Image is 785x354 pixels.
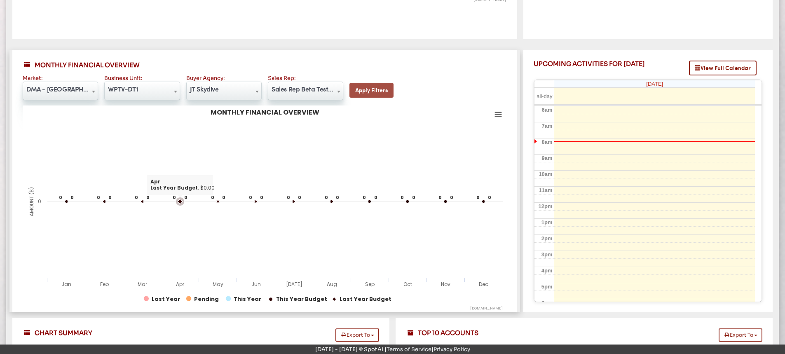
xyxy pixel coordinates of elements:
[287,194,290,201] tspan: 0
[187,82,261,96] span: JT Skydive
[186,75,225,81] label: Buyer Agency:
[540,268,554,273] div: 4pm
[23,329,92,337] span: CHART SUMMARY
[268,82,343,100] span: Sales Rep Beta Tester (CRM)
[286,281,302,288] tspan: [DATE]
[540,139,554,145] div: 8am
[689,61,757,75] a: View Full Calendar
[249,194,252,201] tspan: 0
[540,300,554,305] div: 6pm
[184,194,187,201] tspan: 0
[336,194,339,201] tspan: 0
[186,82,262,100] span: JT Skydive
[194,295,219,303] tspan: Pending
[540,236,554,241] div: 2pm
[403,281,412,288] tspan: Oct
[211,194,214,201] tspan: 0
[476,194,480,201] tspan: 0
[450,194,453,201] tspan: 0
[340,295,391,303] tspan: Last Year Budget
[211,108,319,117] tspan: Monthly Financial Overview
[23,82,98,100] span: DMA - West Palm Beach-Ft. Pierce
[146,194,150,201] tspan: 0
[38,198,41,205] tspan: 0
[327,281,337,288] tspan: Aug
[365,281,375,288] tspan: Sep
[276,295,327,303] tspan: This Year Budget
[540,123,554,129] div: 7am
[537,204,554,209] div: 12pm
[387,346,431,353] a: Terms of Service
[540,107,554,113] div: 6am
[61,281,71,288] tspan: Jan
[479,281,488,288] tspan: Dec
[488,194,491,201] tspan: 0
[23,82,98,96] span: DMA - West Palm Beach-Ft. Pierce
[173,194,176,201] tspan: 0
[540,284,554,289] div: 5pm
[108,194,112,201] tspan: 0
[644,80,665,87] a: [DATE]
[401,194,404,201] tspan: 0
[441,281,450,288] tspan: Nov
[251,281,261,288] tspan: Jun
[438,194,442,201] tspan: 0
[97,194,100,201] tspan: 0
[138,281,148,288] tspan: Mar
[335,328,379,342] button: Export To
[537,171,554,177] div: 10am
[23,61,140,69] span: MONTHLY FINANCIAL OVERVIEW
[268,82,343,96] span: Sales Rep Beta Tester (CRM)
[260,194,263,201] tspan: 0
[213,281,223,288] tspan: May
[412,194,415,201] tspan: 0
[540,252,554,257] div: 3pm
[540,220,554,225] div: 1pm
[540,155,554,161] div: 9am
[234,295,261,303] tspan: This Year
[537,188,554,193] div: 11am
[104,75,142,81] label: Business Unit:
[176,281,185,288] tspan: Apr
[222,194,225,201] tspan: 0
[298,194,301,201] tspan: 0
[374,194,377,201] tspan: 0
[104,82,180,100] span: WPTV-DT1
[363,194,366,201] tspan: 0
[535,94,554,99] span: all-day
[470,306,503,311] text: [DOMAIN_NAME]
[268,75,295,81] label: Sales Rep:
[105,82,179,96] span: WPTV-DT1
[28,187,35,216] tspan: Amount ($)
[406,328,478,337] span: TOP 10 ACCOUNTS
[100,281,109,288] tspan: Feb
[23,75,42,81] label: Market:
[325,194,328,201] tspan: 0
[534,61,645,67] span: UPCOMING ACTIVITIES FOR [DATE]
[719,328,762,342] button: Export To
[135,194,138,201] tspan: 0
[70,194,74,201] tspan: 0
[152,295,180,303] tspan: Last Year
[434,346,470,353] a: Privacy Policy
[59,194,62,201] tspan: 0
[349,83,394,98] button: Apply Filters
